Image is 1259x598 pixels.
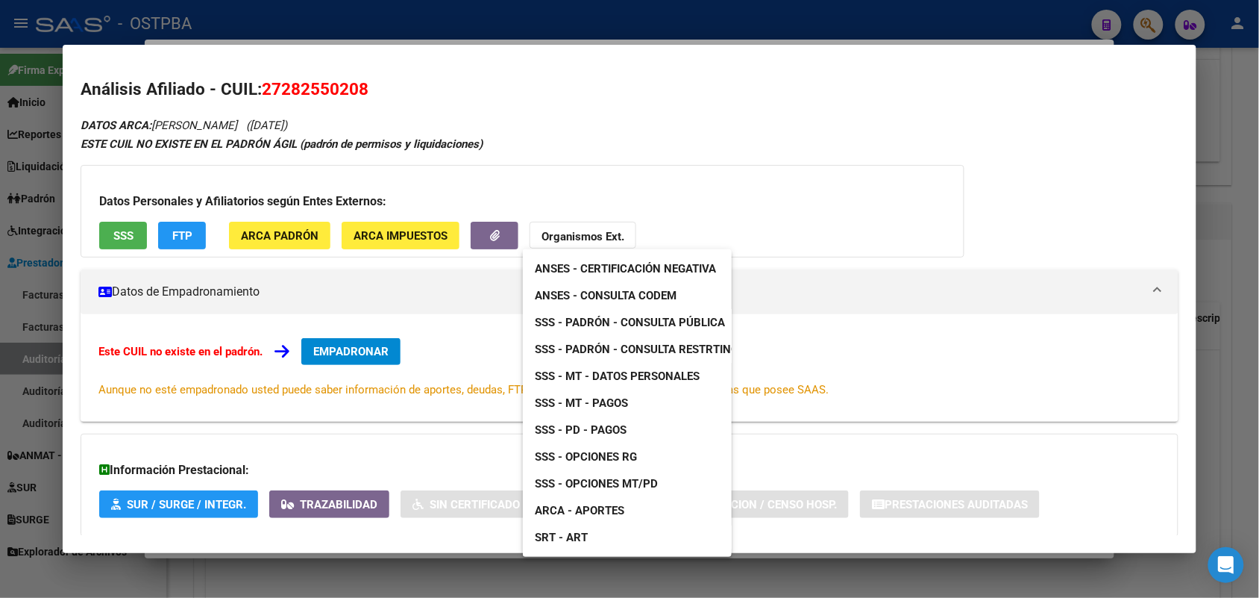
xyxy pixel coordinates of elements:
a: SSS - Opciones RG [523,443,649,470]
span: SSS - MT - Pagos [535,396,628,410]
div: Open Intercom Messenger [1208,547,1244,583]
a: SRT - ART [523,524,732,551]
span: SSS - Opciones RG [535,450,637,464]
a: SSS - Padrón - Consulta Restrtingida [523,336,768,363]
span: SSS - Opciones MT/PD [535,477,658,490]
a: SSS - Opciones MT/PD [523,470,670,497]
a: SSS - PD - Pagos [523,417,638,443]
a: SSS - MT - Pagos [523,390,640,417]
span: ARCA - Aportes [535,504,624,517]
span: SSS - MT - Datos Personales [535,370,700,383]
span: SSS - PD - Pagos [535,423,627,437]
span: SSS - Padrón - Consulta Restrtingida [535,343,756,356]
span: SSS - Padrón - Consulta Pública [535,316,725,329]
a: SSS - Padrón - Consulta Pública [523,309,737,336]
span: ANSES - Consulta CODEM [535,289,676,302]
a: ANSES - Consulta CODEM [523,282,688,309]
span: SRT - ART [535,531,588,544]
a: ARCA - Aportes [523,497,636,524]
a: SSS - MT - Datos Personales [523,363,712,390]
span: ANSES - Certificación Negativa [535,262,716,275]
a: ANSES - Certificación Negativa [523,255,728,282]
